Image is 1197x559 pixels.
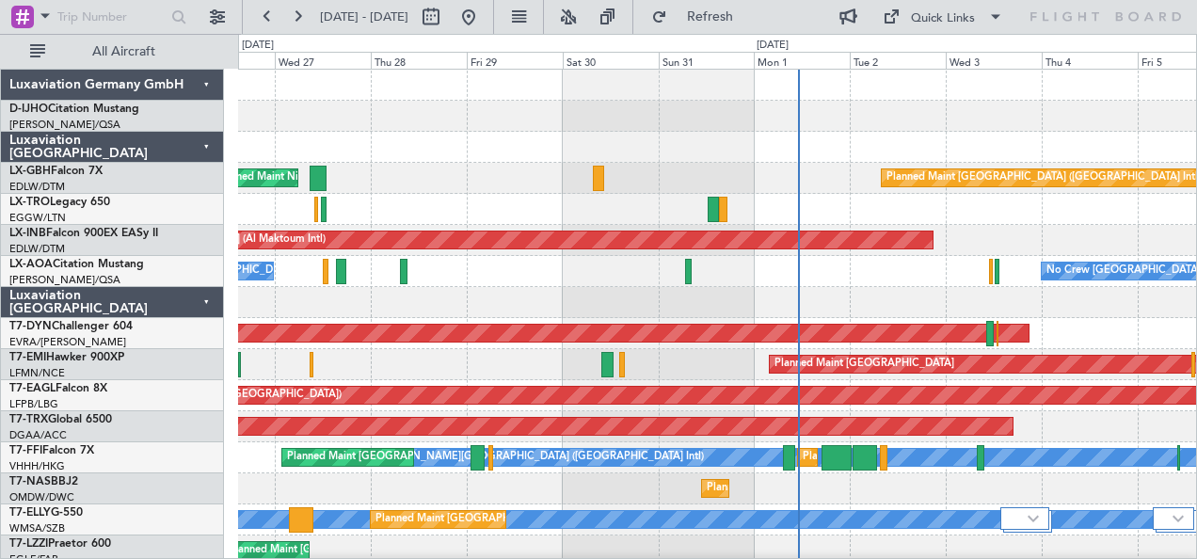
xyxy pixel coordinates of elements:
[9,538,48,550] span: T7-LZZI
[9,228,46,239] span: LX-INB
[9,321,52,332] span: T7-DYN
[9,321,133,332] a: T7-DYNChallenger 604
[1028,515,1039,522] img: arrow-gray.svg
[9,242,65,256] a: EDLW/DTM
[9,521,65,535] a: WMSA/SZB
[320,8,408,25] span: [DATE] - [DATE]
[21,37,204,67] button: All Aircraft
[9,104,139,115] a: D-IJHOCitation Mustang
[671,10,750,24] span: Refresh
[467,52,563,69] div: Fri 29
[9,211,66,225] a: EGGW/LTN
[57,3,166,31] input: Trip Number
[1042,52,1138,69] div: Thu 4
[9,383,56,394] span: T7-EAGL
[49,45,199,58] span: All Aircraft
[9,104,48,115] span: D-IJHO
[371,52,467,69] div: Thu 28
[9,490,74,504] a: OMDW/DWC
[659,52,755,69] div: Sun 31
[9,414,112,425] a: T7-TRXGlobal 6500
[375,443,704,471] div: [PERSON_NAME][GEOGRAPHIC_DATA] ([GEOGRAPHIC_DATA] Intl)
[850,52,946,69] div: Tue 2
[873,2,1013,32] button: Quick Links
[9,166,103,177] a: LX-GBHFalcon 7X
[707,474,918,503] div: Planned Maint Abuja ([PERSON_NAME] Intl)
[757,38,789,54] div: [DATE]
[287,443,601,471] div: Planned Maint [GEOGRAPHIC_DATA] ([GEOGRAPHIC_DATA] Intl)
[9,366,65,380] a: LFMN/NCE
[803,443,1117,471] div: Planned Maint [GEOGRAPHIC_DATA] ([GEOGRAPHIC_DATA] Intl)
[911,9,975,28] div: Quick Links
[9,352,124,363] a: T7-EMIHawker 900XP
[242,38,274,54] div: [DATE]
[9,335,126,349] a: EVRA/[PERSON_NAME]
[9,445,42,456] span: T7-FFI
[9,397,58,411] a: LFPB/LBG
[563,52,659,69] div: Sat 30
[9,445,94,456] a: T7-FFIFalcon 7X
[9,118,120,132] a: [PERSON_NAME]/QSA
[9,507,83,519] a: T7-ELLYG-550
[946,52,1042,69] div: Wed 3
[9,352,46,363] span: T7-EMI
[9,507,51,519] span: T7-ELLY
[9,428,67,442] a: DGAA/ACC
[9,476,78,487] a: T7-NASBBJ2
[9,459,65,473] a: VHHH/HKG
[9,180,65,194] a: EDLW/DTM
[643,2,756,32] button: Refresh
[774,350,954,378] div: Planned Maint [GEOGRAPHIC_DATA]
[9,197,110,208] a: LX-TROLegacy 650
[754,52,850,69] div: Mon 1
[9,476,51,487] span: T7-NAS
[9,538,111,550] a: T7-LZZIPraetor 600
[9,414,48,425] span: T7-TRX
[9,259,144,270] a: LX-AOACitation Mustang
[275,52,371,69] div: Wed 27
[9,228,158,239] a: LX-INBFalcon 900EX EASy II
[9,166,51,177] span: LX-GBH
[9,273,120,287] a: [PERSON_NAME]/QSA
[375,505,814,534] div: Planned Maint [GEOGRAPHIC_DATA] (Sultan [PERSON_NAME] [PERSON_NAME] - Subang)
[9,383,107,394] a: T7-EAGLFalcon 8X
[9,197,50,208] span: LX-TRO
[1173,515,1184,522] img: arrow-gray.svg
[9,259,53,270] span: LX-AOA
